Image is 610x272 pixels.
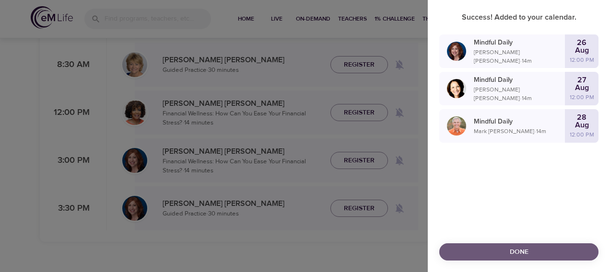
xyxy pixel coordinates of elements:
p: Aug [575,46,589,54]
p: 26 [577,39,587,46]
img: Mark_Pirtle-min.jpg [447,116,466,136]
p: 12:00 PM [570,56,594,64]
p: 28 [577,113,587,121]
p: 12:00 PM [570,93,594,102]
p: Mindful Daily [474,38,565,48]
p: [PERSON_NAME] [PERSON_NAME] · 14 m [474,85,565,102]
img: Laurie_Weisman-min.jpg [447,79,466,98]
span: Done [447,246,591,258]
p: 27 [577,76,587,84]
p: Success! Added to your calendar. [439,11,598,23]
img: Elaine_Smookler-min.jpg [447,42,466,61]
p: 12:00 PM [570,130,594,139]
p: Aug [575,84,589,91]
p: Aug [575,121,589,129]
button: Done [439,243,598,261]
p: Mindful Daily [474,117,565,127]
p: Mark [PERSON_NAME] · 14 m [474,127,565,136]
p: [PERSON_NAME] [PERSON_NAME] · 14 m [474,48,565,65]
p: Mindful Daily [474,75,565,85]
